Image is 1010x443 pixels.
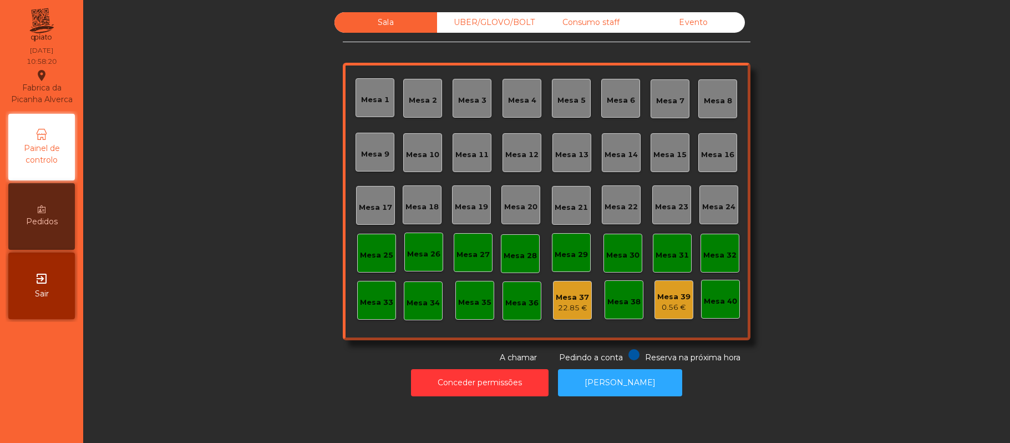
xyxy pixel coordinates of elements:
[455,149,489,160] div: Mesa 11
[35,272,48,285] i: exit_to_app
[642,12,745,33] div: Evento
[360,250,393,261] div: Mesa 25
[9,69,74,105] div: Fabrica da Picanha Alverca
[540,12,642,33] div: Consumo staff
[27,57,57,67] div: 10:58:20
[605,202,638,213] div: Mesa 22
[405,202,439,213] div: Mesa 18
[505,149,539,160] div: Mesa 12
[606,250,640,261] div: Mesa 30
[702,202,735,213] div: Mesa 24
[556,303,589,314] div: 22.85 €
[458,297,491,308] div: Mesa 35
[504,202,537,213] div: Mesa 20
[559,353,623,363] span: Pedindo a conta
[505,298,539,309] div: Mesa 36
[411,369,549,396] button: Conceder permissões
[458,95,486,106] div: Mesa 3
[556,292,589,303] div: Mesa 37
[555,202,588,213] div: Mesa 21
[407,298,440,309] div: Mesa 34
[703,250,737,261] div: Mesa 32
[500,353,537,363] span: A chamar
[437,12,540,33] div: UBER/GLOVO/BOLT
[657,291,691,303] div: Mesa 39
[456,249,490,260] div: Mesa 27
[334,12,437,33] div: Sala
[605,149,638,160] div: Mesa 14
[508,95,536,106] div: Mesa 4
[406,149,439,160] div: Mesa 10
[704,95,732,107] div: Mesa 8
[653,149,687,160] div: Mesa 15
[656,250,689,261] div: Mesa 31
[28,6,55,44] img: qpiato
[607,95,635,106] div: Mesa 6
[701,149,734,160] div: Mesa 16
[504,250,537,261] div: Mesa 28
[656,95,684,107] div: Mesa 7
[26,216,58,228] span: Pedidos
[657,302,691,313] div: 0.56 €
[407,249,440,260] div: Mesa 26
[655,202,688,213] div: Mesa 23
[555,149,588,160] div: Mesa 13
[35,288,49,300] span: Sair
[558,369,682,396] button: [PERSON_NAME]
[645,353,740,363] span: Reserva na próxima hora
[455,202,488,213] div: Mesa 19
[30,46,53,56] div: [DATE]
[409,95,437,106] div: Mesa 2
[360,297,393,308] div: Mesa 33
[607,296,641,308] div: Mesa 38
[11,143,72,166] span: Painel de controlo
[557,95,586,106] div: Mesa 5
[361,94,389,105] div: Mesa 1
[704,296,737,307] div: Mesa 40
[555,249,588,260] div: Mesa 29
[35,69,48,82] i: location_on
[361,149,389,160] div: Mesa 9
[359,202,392,213] div: Mesa 17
